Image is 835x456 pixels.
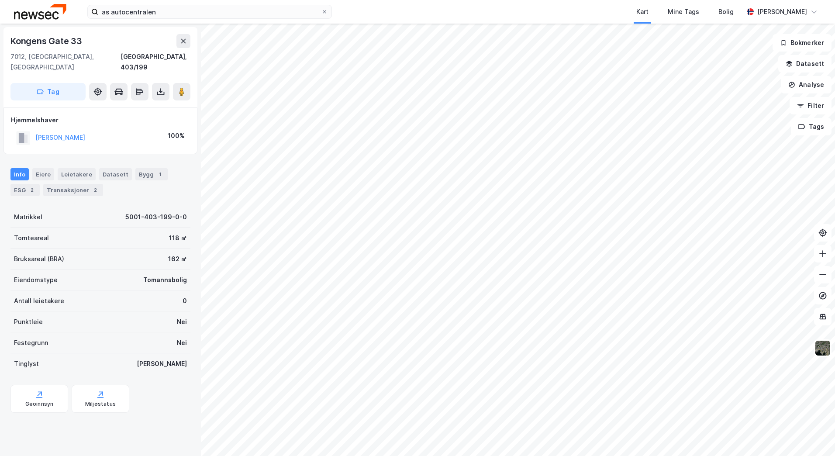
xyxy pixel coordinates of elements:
div: Nei [177,317,187,327]
div: Bolig [718,7,734,17]
div: 100% [168,131,185,141]
div: 7012, [GEOGRAPHIC_DATA], [GEOGRAPHIC_DATA] [10,52,121,73]
div: Kongens Gate 33 [10,34,84,48]
div: Matrikkel [14,212,42,222]
div: [PERSON_NAME] [757,7,807,17]
div: Eiere [32,168,54,180]
div: [GEOGRAPHIC_DATA], 403/199 [121,52,190,73]
div: Kontrollprogram for chat [791,414,835,456]
div: Eiendomstype [14,275,58,285]
div: Nei [177,338,187,348]
img: 9k= [814,340,831,356]
button: Tag [10,83,86,100]
div: 5001-403-199-0-0 [125,212,187,222]
div: Punktleie [14,317,43,327]
div: Leietakere [58,168,96,180]
div: Tomteareal [14,233,49,243]
div: Miljøstatus [85,401,116,408]
div: Hjemmelshaver [11,115,190,125]
div: ESG [10,184,40,196]
div: Transaksjoner [43,184,103,196]
div: Kart [636,7,649,17]
img: newsec-logo.f6e21ccffca1b3a03d2d.png [14,4,66,19]
div: 162 ㎡ [168,254,187,264]
button: Analyse [781,76,832,93]
div: Antall leietakere [14,296,64,306]
input: Søk på adresse, matrikkel, gårdeiere, leietakere eller personer [98,5,321,18]
div: Festegrunn [14,338,48,348]
div: 0 [183,296,187,306]
div: Bruksareal (BRA) [14,254,64,264]
div: Geoinnsyn [25,401,54,408]
div: [PERSON_NAME] [137,359,187,369]
div: Tinglyst [14,359,39,369]
div: 2 [28,186,36,194]
div: Mine Tags [668,7,699,17]
div: 118 ㎡ [169,233,187,243]
button: Datasett [778,55,832,73]
div: Datasett [99,168,132,180]
div: Bygg [135,168,168,180]
div: 2 [91,186,100,194]
iframe: Chat Widget [791,414,835,456]
button: Tags [791,118,832,135]
button: Bokmerker [773,34,832,52]
div: Tomannsbolig [143,275,187,285]
div: 1 [155,170,164,179]
div: Info [10,168,29,180]
button: Filter [790,97,832,114]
